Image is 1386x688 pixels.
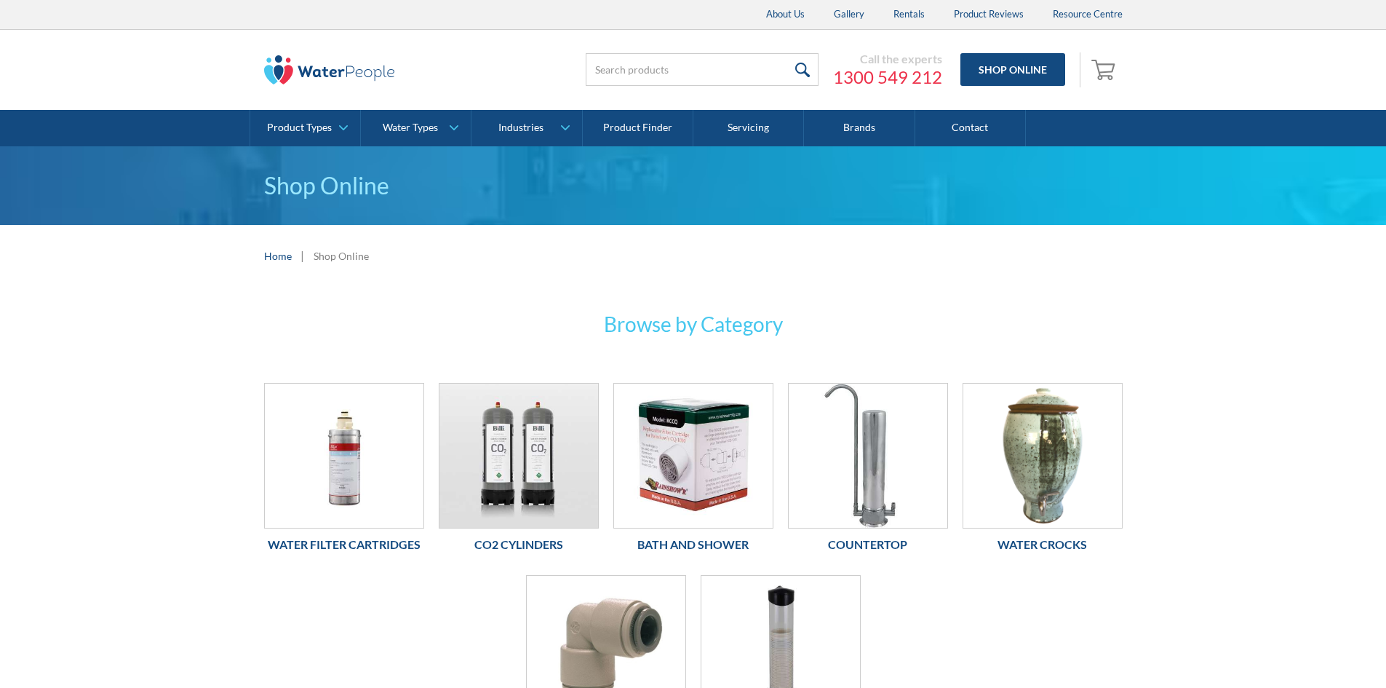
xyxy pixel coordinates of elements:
[439,536,599,553] h6: Co2 Cylinders
[265,384,423,528] img: Water Filter Cartridges
[963,383,1123,561] a: Water CrocksWater Crocks
[471,110,581,146] a: Industries
[1091,58,1119,81] img: shopping cart
[264,536,424,553] h6: Water Filter Cartridges
[583,110,693,146] a: Product Finder
[614,384,773,528] img: Bath and Shower
[267,122,332,134] div: Product Types
[1088,52,1123,87] a: Open cart
[439,384,598,528] img: Co2 Cylinders
[613,536,773,553] h6: Bath and Shower
[314,248,369,264] div: Shop Online
[960,53,1065,86] a: Shop Online
[264,168,1123,203] h1: Shop Online
[410,309,977,339] h3: Browse by Category
[264,248,292,264] a: Home
[788,536,948,553] h6: Countertop
[383,122,438,134] div: Water Types
[586,53,819,86] input: Search products
[963,384,1122,528] img: Water Crocks
[963,536,1123,553] h6: Water Crocks
[804,110,915,146] a: Brands
[299,247,306,264] div: |
[250,110,360,146] a: Product Types
[613,383,773,561] a: Bath and ShowerBath and Shower
[264,55,395,84] img: The Water People
[693,110,804,146] a: Servicing
[789,384,947,528] img: Countertop
[833,66,942,88] a: 1300 549 212
[361,110,471,146] a: Water Types
[498,122,543,134] div: Industries
[439,383,599,561] a: Co2 CylindersCo2 Cylinders
[264,383,424,561] a: Water Filter CartridgesWater Filter Cartridges
[915,110,1026,146] a: Contact
[788,383,948,561] a: CountertopCountertop
[833,52,942,66] div: Call the experts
